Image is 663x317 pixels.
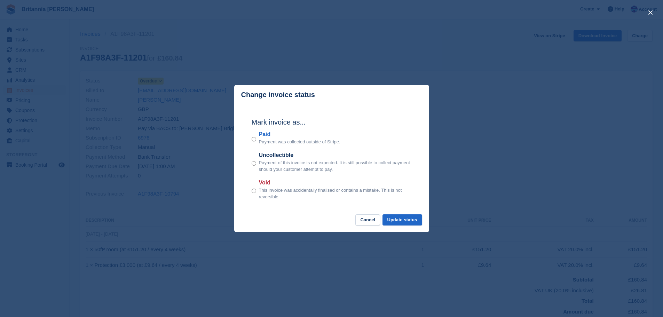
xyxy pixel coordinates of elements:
p: Payment was collected outside of Stripe. [259,138,340,145]
h2: Mark invoice as... [252,117,412,127]
label: Uncollectible [259,151,412,159]
label: Void [259,179,412,187]
button: Update status [382,214,422,226]
p: Payment of this invoice is not expected. It is still possible to collect payment should your cust... [259,159,412,173]
label: Paid [259,130,340,138]
p: This invoice was accidentally finalised or contains a mistake. This is not reversible. [259,187,412,200]
p: Change invoice status [241,91,315,99]
button: Cancel [355,214,380,226]
button: close [645,7,656,18]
